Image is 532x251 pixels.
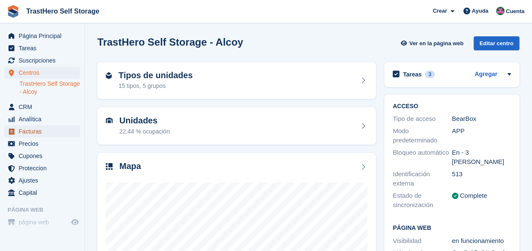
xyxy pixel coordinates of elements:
[4,138,80,150] a: menu
[19,175,69,186] span: Ajustes
[106,117,113,123] img: unit-icn-7be61d7bf1b0ce9d3e12c5938cc71ed9869f7b940bace4675aadf7bd6d80202e.svg
[474,70,497,79] a: Agregar
[393,191,452,210] div: Estado de sincronización
[393,114,452,124] div: Tipo de acceso
[97,107,376,145] a: Unidades 22,44 % ocupación
[474,36,519,54] a: Editar centro
[393,148,452,167] div: Bloqueo automático
[19,150,69,162] span: Cupones
[4,113,80,125] a: menu
[23,4,103,18] a: TrastHero Self Storage
[106,163,113,170] img: map-icn-33ee37083ee616e46c38cad1a60f524a97daa1e2b2c8c0bc3eb3415660979fc1.svg
[393,169,452,188] div: Identificación externa
[433,7,447,15] span: Crear
[19,138,69,150] span: Precios
[119,127,170,136] div: 22,44 % ocupación
[393,103,511,110] h2: ACCESO
[4,175,80,186] a: menu
[460,191,487,201] div: Complete
[4,55,80,66] a: menu
[119,161,141,171] h2: Mapa
[4,101,80,113] a: menu
[393,225,511,232] h2: Página web
[4,30,80,42] a: menu
[106,72,112,79] img: unit-type-icn-2b2737a686de81e16bb02015468b77c625bbabd49415b5ef34ead5e3b44a266d.svg
[19,80,80,96] a: TrastHero Self Storage - Alcoy
[472,7,488,15] span: Ayuda
[19,30,69,42] span: Página Principal
[119,82,193,90] div: 15 tipos, 5 grupos
[119,116,170,125] h2: Unidades
[19,162,69,174] span: Proteccion
[97,62,376,99] a: Tipos de unidades 15 tipos, 5 grupos
[19,42,69,54] span: Tareas
[97,36,243,48] h2: TrastHero Self Storage - Alcoy
[393,236,452,246] div: Visibilidad
[4,125,80,137] a: menu
[4,67,80,79] a: menu
[70,217,80,227] a: Vista previa de la tienda
[19,55,69,66] span: Suscripciones
[393,126,452,145] div: Modo predeterminado
[409,39,463,48] span: Ver en la página web
[4,42,80,54] a: menu
[506,7,524,16] span: Cuenta
[19,101,69,113] span: CRM
[19,67,69,79] span: Centros
[496,7,504,15] img: Marua Grioui
[19,125,69,137] span: Facturas
[452,169,511,188] div: 513
[452,148,511,167] div: En - 3 [PERSON_NAME]
[474,36,519,50] div: Editar centro
[4,187,80,199] a: menu
[452,114,511,124] div: BearBox
[4,216,80,228] a: menú
[4,162,80,174] a: menu
[8,206,84,214] span: Página web
[19,187,69,199] span: Capital
[452,126,511,145] div: APP
[7,5,19,18] img: stora-icon-8386f47178a22dfd0bd8f6a31ec36ba5ce8667c1dd55bd0f319d3a0aa187defe.svg
[425,71,435,78] div: 3
[119,71,193,80] h2: Tipos de unidades
[400,36,467,50] a: Ver en la página web
[452,236,511,246] div: en funcionamiento
[403,71,422,78] h2: Tareas
[19,113,69,125] span: Analítica
[4,150,80,162] a: menu
[19,216,69,228] span: página web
